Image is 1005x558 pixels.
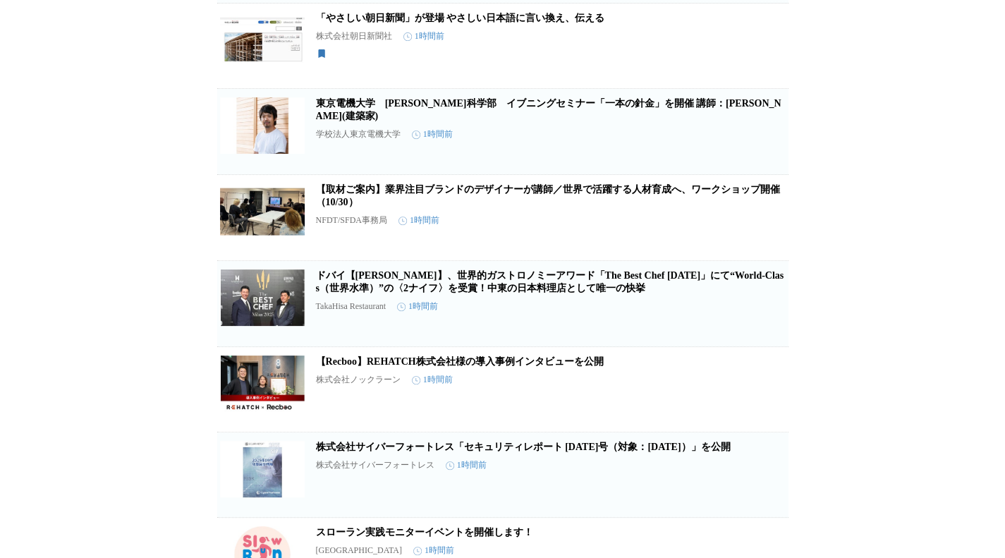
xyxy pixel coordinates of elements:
[316,442,731,452] a: 株式会社サイバーフォートレス「セキュリティレポート [DATE]号（対象：[DATE]）」を公開
[316,98,781,121] a: 東京電機大学 [PERSON_NAME]科学部 イブニングセミナー「一本の針金」を開催 講師：[PERSON_NAME](建築家)
[316,13,605,23] a: 「やさしい朝日新聞」が登場 やさしい日本語に言い換え、伝える
[413,545,454,557] time: 1時間前
[316,128,401,140] p: 学校法人東京電機大学
[316,459,434,471] p: 株式会社サイバーフォートレス
[412,128,453,140] time: 1時間前
[220,97,305,154] img: 東京電機大学 未来科学部 イブニングセミナー「一本の針金」を開催 講師：橋本尚樹 氏(建築家)
[403,30,444,42] time: 1時間前
[316,214,387,226] p: NFDT/SFDA事務局
[220,356,305,412] img: 【Recboo】REHATCH株式会社様の導入事例インタビューを公開
[316,48,327,59] svg: 保存済み
[316,356,604,367] a: 【Recboo】REHATCH株式会社様の導入事例インタビューを公開
[220,269,305,326] img: ドバイ【崇寿 TakaHisa】、世界的ガストロノミーアワード「The Best Chef 2025」にて“World-Class（世界水準）”の〈2ナイフ〉を受賞！中東の日本料理店として唯一の快挙
[220,441,305,497] img: 株式会社サイバーフォートレス「セキュリティレポート 2025年9月号（対象：2025年8月）」を公開
[316,270,784,293] a: ドバイ【[PERSON_NAME]】、世界的ガストロノミーアワード「The Best Chef [DATE]」にて“World-Class（世界水準）”の〈2ナイフ〉を受賞！中東の日本料理店とし...
[316,527,533,538] a: スローラン実践モニターイベントを開催します！
[316,30,392,42] p: 株式会社朝日新聞社
[316,545,402,556] p: [GEOGRAPHIC_DATA]
[220,12,305,68] img: 「やさしい朝日新聞」が登場 やさしい日本語に言い換え、伝える
[220,183,305,240] img: 【取材ご案内】業界注目ブランドのデザイナーが講師／世界で活躍する人材育成へ、ワークショップ開催（10/30）
[316,301,386,312] p: TakaHisa Restaurant
[397,301,438,313] time: 1時間前
[316,374,401,386] p: 株式会社ノックラーン
[316,184,780,207] a: 【取材ご案内】業界注目ブランドのデザイナーが講師／世界で活躍する人材育成へ、ワークショップ開催（10/30）
[412,374,453,386] time: 1時間前
[398,214,439,226] time: 1時間前
[446,459,487,471] time: 1時間前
